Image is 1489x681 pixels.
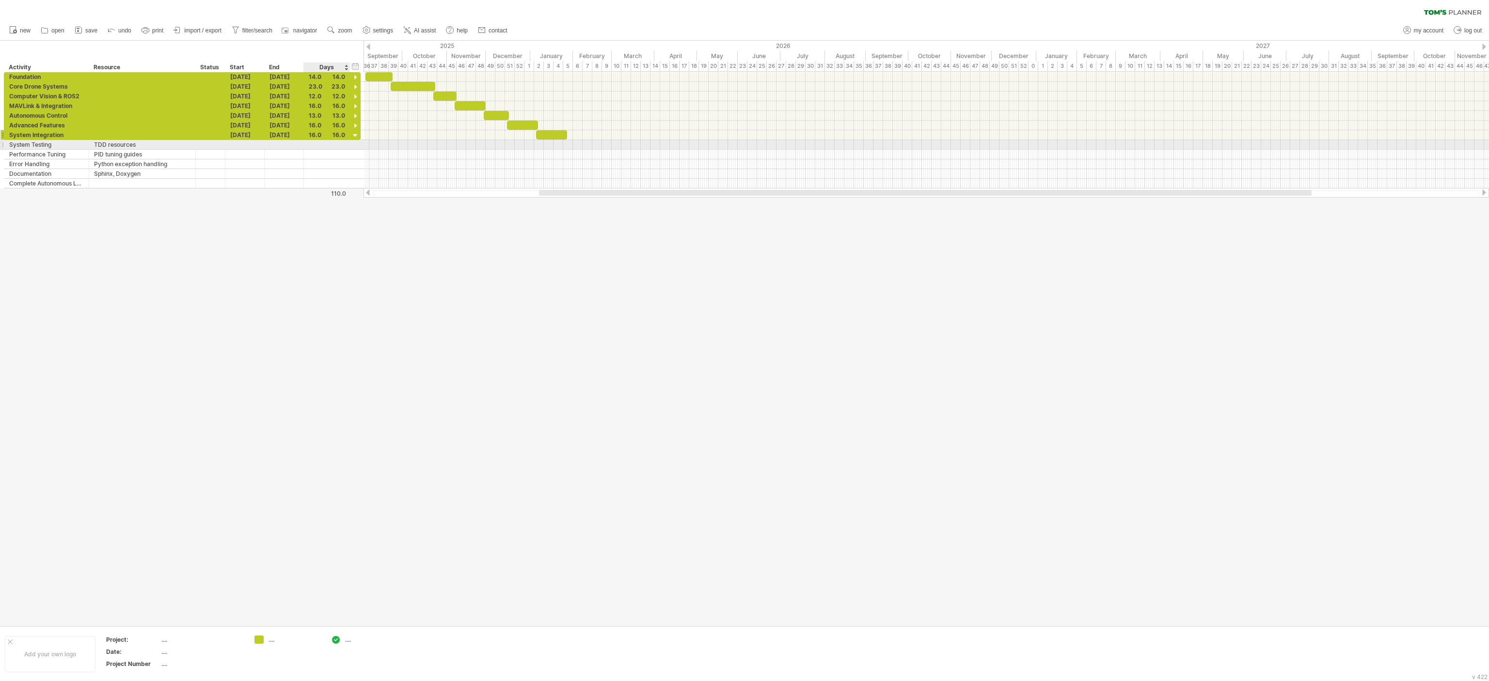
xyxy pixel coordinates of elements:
div: 21 [718,61,728,71]
div: .... [345,635,398,644]
div: Resource [94,62,190,72]
div: 48 [980,61,990,71]
div: 24 [1261,61,1271,71]
div: 7 [1096,61,1106,71]
div: Advanced Features [9,121,84,130]
span: my account [1414,27,1443,34]
a: my account [1401,24,1446,37]
div: 26 [767,61,776,71]
a: save [72,24,100,37]
div: 22 [1242,61,1251,71]
div: 14 [1164,61,1174,71]
div: [DATE] [225,111,265,120]
div: March 2027 [1116,51,1160,61]
div: 16 [670,61,680,71]
div: [DATE] [225,121,265,130]
div: August 2027 [1329,51,1372,61]
div: 40 [398,61,408,71]
div: 3 [544,61,554,71]
div: 23 [1251,61,1261,71]
div: .... [161,648,243,656]
span: zoom [338,27,352,34]
div: 30 [1319,61,1329,71]
div: 33 [1348,61,1358,71]
div: 9 [1116,61,1125,71]
div: 16.0 [309,130,345,139]
div: System Testing [9,140,84,149]
div: [DATE] [265,130,304,139]
div: 8 [1106,61,1116,71]
div: [DATE] [225,101,265,110]
div: 52 [1019,61,1029,71]
div: May 2027 [1203,51,1244,61]
div: May 2026 [697,51,738,61]
div: 20 [709,61,718,71]
div: April 2026 [654,51,697,61]
div: 16.0 [309,101,345,110]
div: June 2026 [738,51,780,61]
div: 46 [961,61,970,71]
div: Computer Vision & ROS2 [9,92,84,101]
div: System Integration [9,130,84,139]
div: 1 [1038,61,1048,71]
a: help [444,24,471,37]
a: new [7,24,33,37]
div: 31 [815,61,825,71]
div: 45 [951,61,961,71]
div: [DATE] [265,101,304,110]
div: 17 [680,61,689,71]
div: Error Handling [9,159,84,169]
div: December 2026 [992,51,1036,61]
div: 11 [621,61,631,71]
div: 30 [806,61,815,71]
div: 16 [1184,61,1193,71]
div: 26 [1281,61,1290,71]
div: January 2027 [1036,51,1077,61]
div: 42 [1436,61,1445,71]
span: new [20,27,31,34]
div: 0 [1029,61,1038,71]
div: 29 [1310,61,1319,71]
div: 4 [554,61,563,71]
span: settings [373,27,393,34]
div: 39 [389,61,398,71]
div: April 2027 [1160,51,1203,61]
div: Complete Autonomous Landing [9,179,84,188]
div: 5 [1077,61,1087,71]
div: Documentation [9,169,84,178]
div: 52 [515,61,524,71]
div: July 2027 [1286,51,1329,61]
div: 51 [1009,61,1019,71]
div: August 2026 [825,51,866,61]
a: filter/search [229,24,275,37]
div: 44 [437,61,447,71]
div: 25 [1271,61,1281,71]
div: Add your own logo [5,636,95,672]
div: March 2026 [612,51,654,61]
div: 43 [932,61,941,71]
div: 48 [476,61,486,71]
span: navigator [293,27,317,34]
a: navigator [280,24,320,37]
div: [DATE] [265,121,304,130]
div: 13.0 [309,111,345,120]
div: September 2026 [866,51,908,61]
div: 5 [563,61,573,71]
div: 49 [990,61,999,71]
div: 37 [1387,61,1397,71]
div: September 2025 [360,51,402,61]
div: 43 [1445,61,1455,71]
div: 19 [699,61,709,71]
div: October 2027 [1414,51,1455,61]
div: 40 [1416,61,1426,71]
a: zoom [325,24,355,37]
div: Autonomous Control [9,111,84,120]
div: 43 [428,61,437,71]
div: Performance Tuning [9,150,84,159]
div: .... [161,635,243,644]
div: 31 [1329,61,1339,71]
div: 9 [602,61,612,71]
span: open [51,27,64,34]
div: October 2026 [908,51,951,61]
div: 42 [922,61,932,71]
